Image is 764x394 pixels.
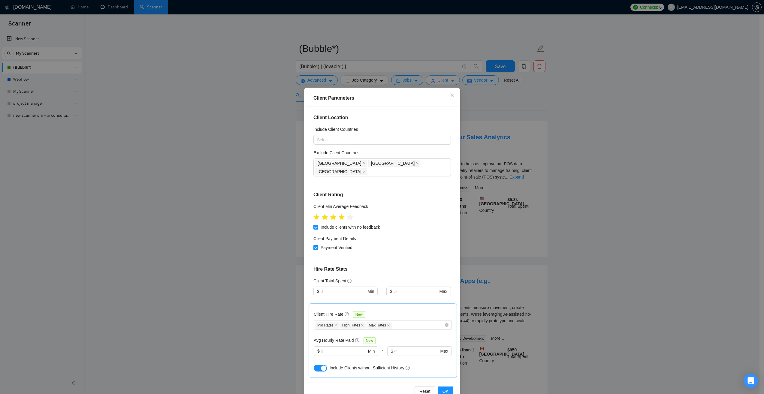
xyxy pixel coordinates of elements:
span: Min [368,348,375,355]
span: close-circle [445,323,448,327]
span: close [450,93,454,98]
div: Client Parameters [313,95,451,102]
span: [GEOGRAPHIC_DATA] [371,160,415,167]
span: question-circle [347,279,352,284]
span: Include Clients without Sufficient History [329,366,404,371]
span: $ [317,348,320,355]
div: - [378,287,386,304]
h5: Client Total Spent [313,278,346,284]
span: Max Rates [367,322,392,329]
input: ∞ [394,288,438,295]
span: Payment Verified [318,245,355,251]
input: 0 [321,348,367,355]
span: New [363,338,375,344]
h4: Client Rating [313,191,451,198]
span: close [334,324,337,327]
h5: Client Hire Rate [314,311,343,318]
input: ∞ [394,348,439,355]
button: Close [444,88,460,104]
span: New [353,311,365,318]
span: star [339,214,345,220]
span: close [362,170,365,173]
span: India [315,160,367,167]
h5: Avg Hourly Rate Paid [314,337,354,344]
span: Max [440,348,448,355]
span: Philippines [315,168,367,175]
span: star [313,214,319,220]
span: close [361,324,364,327]
span: close [416,162,419,165]
h4: Client Location [313,114,451,121]
div: - [378,347,387,363]
input: 0 [320,288,366,295]
span: close [387,324,390,327]
h5: Exclude Client Countries [313,149,359,156]
h5: Include Client Countries [313,126,358,133]
span: [GEOGRAPHIC_DATA] [318,160,361,167]
span: Include clients with no feedback [318,224,382,231]
span: star [322,214,328,220]
span: question-circle [344,312,349,317]
span: $ [391,348,393,355]
span: star [347,214,353,220]
span: $ [317,288,319,295]
span: [GEOGRAPHIC_DATA] [318,168,361,175]
h4: Hire Rate Stats [313,266,451,273]
span: Pakistan [368,160,420,167]
span: Max [439,288,447,295]
span: close [362,162,365,165]
h5: Client Min Average Feedback [313,203,368,210]
span: star [330,214,336,220]
div: Open Intercom Messenger [744,374,758,388]
span: question-circle [405,366,410,371]
span: Mid Rates [315,322,340,329]
h4: Client Payment Details [313,236,356,242]
span: Min [367,288,374,295]
span: $ [390,288,392,295]
span: High Rates [340,322,366,329]
span: question-circle [355,338,360,343]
